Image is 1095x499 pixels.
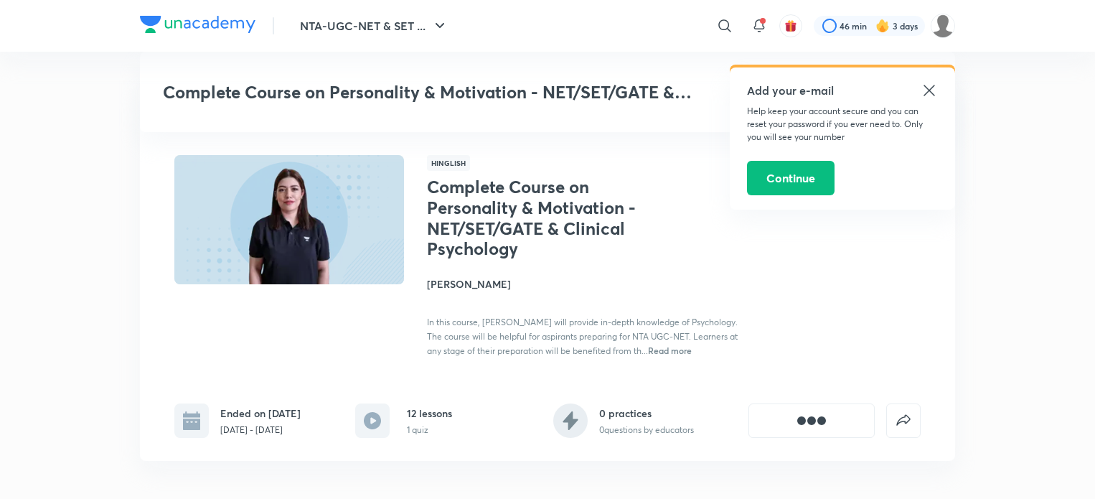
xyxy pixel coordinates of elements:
h6: 0 practices [599,406,694,421]
span: Read more [648,345,692,356]
h6: Ended on [DATE] [220,406,301,421]
h1: Complete Course on Personality & Motivation - NET/SET/GATE & Clinical Psychology [427,177,662,259]
p: 0 questions by educators [599,424,694,437]
h4: [PERSON_NAME] [427,276,748,292]
p: [DATE] - [DATE] [220,424,301,437]
p: 1 quiz [407,424,452,437]
span: Hinglish [427,155,470,171]
img: Thumbnail [172,154,406,286]
h6: 12 lessons [407,406,452,421]
img: avatar [784,19,797,32]
button: NTA-UGC-NET & SET ... [291,11,457,40]
button: false [886,404,921,438]
img: Kumarica [931,14,955,38]
a: Company Logo [140,16,255,37]
span: In this course, [PERSON_NAME] will provide in-depth knowledge of Psychology. The course will be h... [427,317,738,356]
button: [object Object] [748,404,875,438]
h5: Add your e-mail [747,82,938,99]
button: Continue [747,161,835,195]
p: Help keep your account secure and you can reset your password if you ever need to. Only you will ... [747,105,938,144]
img: Company Logo [140,16,255,33]
img: streak [875,19,890,33]
h3: Complete Course on Personality & Motivation - NET/SET/GATE & Clinical Psychology [163,82,725,103]
button: avatar [779,14,802,37]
